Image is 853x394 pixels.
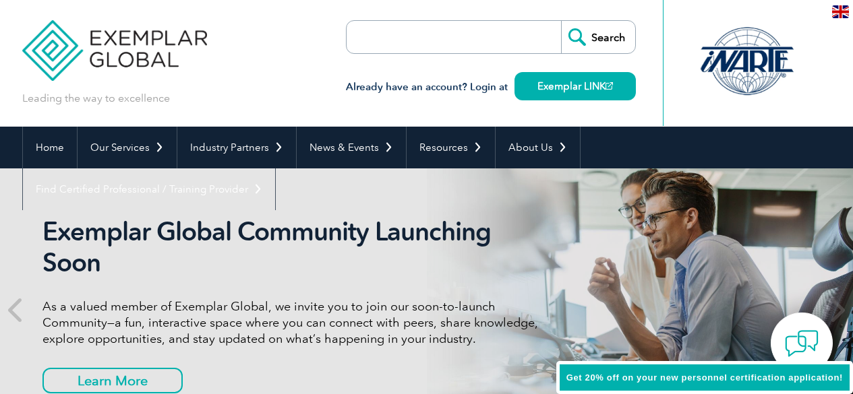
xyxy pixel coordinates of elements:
img: contact-chat.png [785,327,819,360]
a: Home [23,127,77,168]
p: As a valued member of Exemplar Global, we invite you to join our soon-to-launch Community—a fun, ... [42,298,548,347]
a: Learn More [42,368,183,393]
img: open_square.png [606,82,613,90]
a: Industry Partners [177,127,296,168]
input: Search [561,21,635,53]
a: About Us [496,127,580,168]
a: Resources [407,127,495,168]
a: Our Services [78,127,177,168]
img: en [832,5,849,18]
span: Get 20% off on your new personnel certification application! [566,372,843,383]
a: Exemplar LINK [514,72,636,100]
a: News & Events [297,127,406,168]
h3: Already have an account? Login at [346,79,636,96]
a: Find Certified Professional / Training Provider [23,168,275,210]
h2: Exemplar Global Community Launching Soon [42,216,548,278]
p: Leading the way to excellence [22,91,170,106]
